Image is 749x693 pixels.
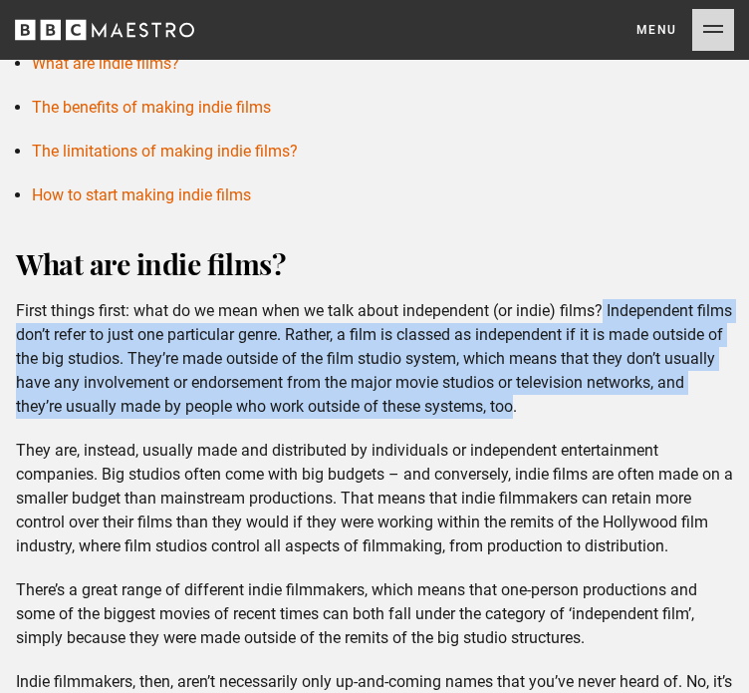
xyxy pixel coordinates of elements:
[32,185,251,204] a: How to start making indie films
[16,247,733,279] h2: What are indie films?
[32,54,179,73] a: What are indie films?
[16,299,733,419] p: First things first: what do we mean when we talk about independent (or indie) films? Independent ...
[636,9,734,51] button: Toggle navigation
[15,15,194,45] svg: BBC Maestro
[16,439,733,558] p: They are, instead, usually made and distributed by individuals or independent entertainment compa...
[32,98,271,117] a: The benefits of making indie films
[16,578,733,650] p: There’s a great range of different indie filmmakers, which means that one-person productions and ...
[32,142,298,161] a: The limitations of making indie films?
